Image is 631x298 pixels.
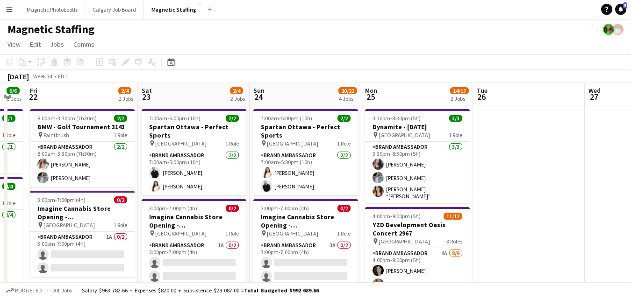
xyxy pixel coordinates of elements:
[58,73,68,80] div: EDT
[615,4,626,15] a: 5
[15,287,42,294] span: Budgeted
[5,285,43,296] button: Budgeted
[612,24,624,35] app-user-avatar: Kara & Monika
[73,40,94,49] span: Comms
[7,40,21,49] span: View
[144,0,204,19] button: Magnetic Staffing
[603,24,614,35] app-user-avatar: Bianca Fantauzzi
[4,38,24,50] a: View
[46,38,68,50] a: Jobs
[26,38,44,50] a: Edit
[82,287,319,294] div: Salary $963 782.66 + Expenses $820.00 + Subsistence $28 087.00 =
[7,72,29,81] div: [DATE]
[85,0,144,19] button: Calgary Job Board
[244,287,319,294] span: Total Budgeted $992 689.66
[30,40,41,49] span: Edit
[623,2,627,8] span: 5
[50,40,64,49] span: Jobs
[7,22,94,36] h1: Magnetic Staffing
[70,38,98,50] a: Comms
[19,0,85,19] button: Magnetic Photobooth
[51,287,74,294] span: All jobs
